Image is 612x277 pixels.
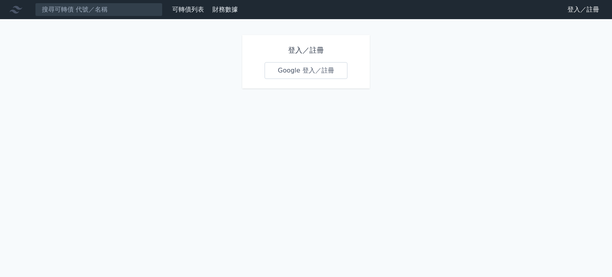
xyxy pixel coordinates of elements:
a: 登入／註冊 [561,3,606,16]
a: Google 登入／註冊 [265,62,347,79]
a: 可轉債列表 [172,6,204,13]
h1: 登入／註冊 [265,45,347,56]
a: 財務數據 [212,6,238,13]
input: 搜尋可轉債 代號／名稱 [35,3,163,16]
